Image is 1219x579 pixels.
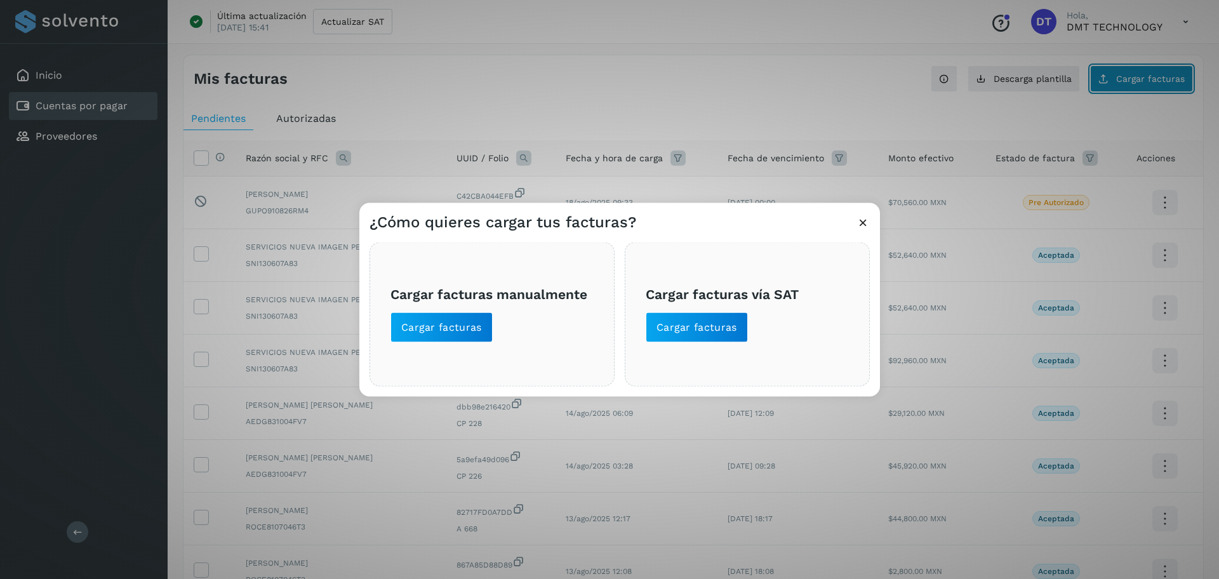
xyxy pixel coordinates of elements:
h3: Cargar facturas manualmente [390,286,594,302]
h3: Cargar facturas vía SAT [646,286,849,302]
span: Cargar facturas [401,321,482,335]
button: Cargar facturas [646,312,748,343]
span: Cargar facturas [656,321,737,335]
button: Cargar facturas [390,312,493,343]
h3: ¿Cómo quieres cargar tus facturas? [370,213,636,232]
